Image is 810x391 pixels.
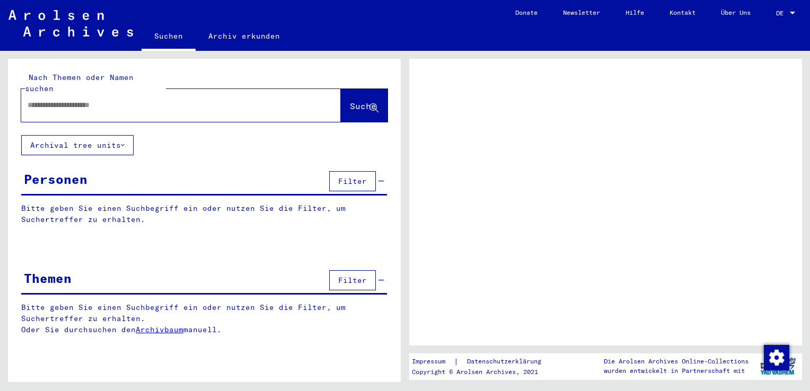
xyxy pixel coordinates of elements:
[604,357,749,366] p: Die Arolsen Archives Online-Collections
[21,135,134,155] button: Archival tree units
[21,302,388,335] p: Bitte geben Sie einen Suchbegriff ein oder nutzen Sie die Filter, um Suchertreffer zu erhalten. O...
[21,203,387,225] p: Bitte geben Sie einen Suchbegriff ein oder nutzen Sie die Filter, um Suchertreffer zu erhalten.
[136,325,183,334] a: Archivbaum
[329,270,376,290] button: Filter
[329,171,376,191] button: Filter
[459,356,554,367] a: Datenschutzerklärung
[776,10,788,17] span: DE
[350,101,376,111] span: Suche
[764,345,789,370] img: Zustimmung ändern
[412,367,554,377] p: Copyright © Arolsen Archives, 2021
[604,366,749,376] p: wurden entwickelt in Partnerschaft mit
[338,176,367,186] span: Filter
[24,269,72,288] div: Themen
[8,10,133,37] img: Arolsen_neg.svg
[341,89,388,122] button: Suche
[25,73,134,93] mat-label: Nach Themen oder Namen suchen
[142,23,196,51] a: Suchen
[24,170,87,189] div: Personen
[412,356,454,367] a: Impressum
[338,276,367,285] span: Filter
[412,356,554,367] div: |
[758,353,798,379] img: yv_logo.png
[196,23,293,49] a: Archiv erkunden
